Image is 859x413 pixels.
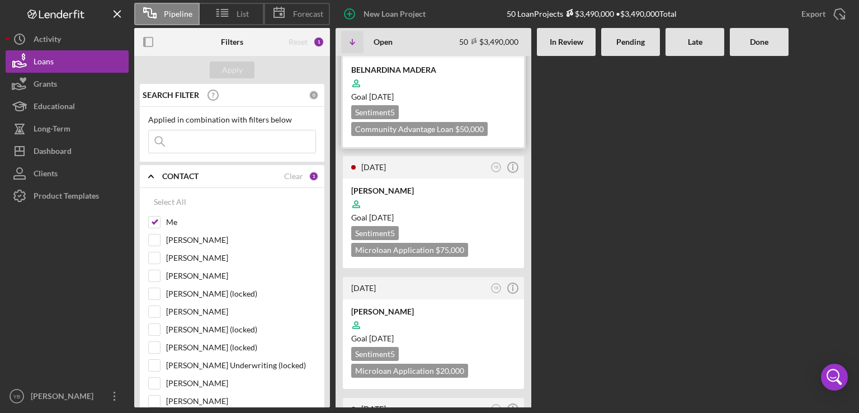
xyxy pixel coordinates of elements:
b: Done [750,37,768,46]
text: YB [13,393,21,400]
button: Clients [6,162,129,185]
div: [PERSON_NAME] [28,385,101,410]
span: $20,000 [436,366,464,376]
time: 10/26/2025 [369,334,394,343]
div: $3,490,000 [563,9,614,18]
button: Product Templates [6,185,129,207]
div: 1 [309,171,319,181]
button: YB[PERSON_NAME] [6,385,129,407]
div: Loans [34,50,54,76]
div: Clients [34,162,58,187]
span: Forecast [293,10,323,18]
button: Activity [6,28,129,50]
div: Sentiment 5 [351,347,399,361]
div: BELNARDINA MADERA [351,64,516,76]
a: 6 minutes agoYBBELNARDINA MADERAGoal [DATE]Sentiment5Community Advantage Loan $50,000 [341,34,526,149]
button: Long-Term [6,118,129,140]
span: $75,000 [436,245,464,255]
span: Goal [351,92,394,101]
button: Educational [6,95,129,118]
div: Microloan Application [351,364,468,378]
div: Sentiment 5 [351,226,399,240]
button: New Loan Project [336,3,437,25]
div: Dashboard [34,140,72,165]
div: Open Intercom Messenger [821,364,848,391]
time: 11/26/2025 [369,92,394,101]
span: $50,000 [455,124,484,134]
button: Grants [6,73,129,95]
div: Sentiment 5 [351,105,399,119]
b: Pending [616,37,645,46]
div: Activity [34,28,61,53]
div: Reset [289,37,308,46]
div: Grants [34,73,57,98]
span: Goal [351,334,394,343]
button: Export [790,3,853,25]
label: [PERSON_NAME] Underwriting (locked) [166,360,316,371]
button: YB [489,281,504,296]
span: Goal [351,213,394,222]
b: In Review [550,37,583,46]
div: New Loan Project [364,3,426,25]
text: YB [494,165,499,169]
label: [PERSON_NAME] [166,252,316,264]
button: Loans [6,50,129,73]
div: Educational [34,95,75,120]
button: Dashboard [6,140,129,162]
label: [PERSON_NAME] [166,378,316,389]
label: [PERSON_NAME] (locked) [166,288,316,299]
div: Long-Term [34,118,70,143]
div: Community Advantage Loan [351,122,488,136]
b: SEARCH FILTER [143,91,199,100]
div: Export [801,3,825,25]
b: Late [688,37,702,46]
label: [PERSON_NAME] [166,270,316,281]
div: Product Templates [34,185,99,210]
text: YB [494,286,499,290]
b: Open [374,37,393,46]
button: YB [489,160,504,175]
span: List [237,10,249,18]
time: 10/26/2025 [369,213,394,222]
label: [PERSON_NAME] [166,306,316,317]
text: YB [494,407,499,411]
a: [DATE]YB[PERSON_NAME]Goal [DATE]Sentiment5Microloan Application $75,000 [341,154,526,270]
label: [PERSON_NAME] (locked) [166,324,316,335]
div: Select All [154,191,186,213]
label: [PERSON_NAME] [166,396,316,407]
div: Clear [284,172,303,181]
label: [PERSON_NAME] [166,234,316,246]
div: Microloan Application [351,243,468,257]
b: CONTACT [162,172,199,181]
div: 0 [309,90,319,100]
b: Filters [221,37,243,46]
label: Me [166,217,316,228]
div: Apply [222,62,243,78]
div: Applied in combination with filters below [148,115,316,124]
button: Apply [210,62,254,78]
div: [PERSON_NAME] [351,306,516,317]
div: 50 Loan Projects • $3,490,000 Total [507,9,677,18]
time: 2025-09-11 01:51 [351,283,376,293]
div: 50 $3,490,000 [459,37,518,46]
button: Select All [148,191,192,213]
a: [DATE]YB[PERSON_NAME]Goal [DATE]Sentiment5Microloan Application $20,000 [341,275,526,391]
time: 2025-09-16 00:09 [361,162,386,172]
div: 1 [313,36,324,48]
span: Pipeline [164,10,192,18]
div: [PERSON_NAME] [351,185,516,196]
label: [PERSON_NAME] (locked) [166,342,316,353]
